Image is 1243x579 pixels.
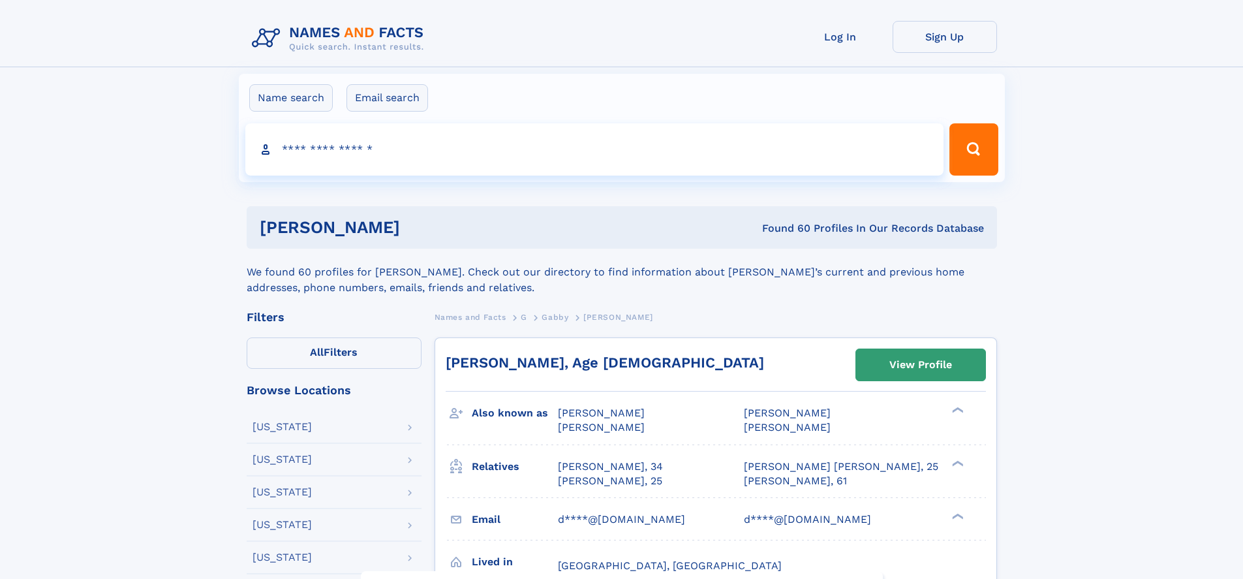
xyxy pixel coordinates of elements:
span: G [521,313,527,322]
div: ❯ [949,459,964,467]
a: [PERSON_NAME], 61 [744,474,847,488]
span: [PERSON_NAME] [744,407,831,419]
a: View Profile [856,349,985,381]
a: [PERSON_NAME], Age [DEMOGRAPHIC_DATA] [446,354,764,371]
div: ❯ [949,406,964,415]
h3: Also known as [472,402,558,424]
img: Logo Names and Facts [247,21,435,56]
input: search input [245,123,944,176]
a: G [521,309,527,325]
a: [PERSON_NAME], 34 [558,460,663,474]
div: [US_STATE] [253,454,312,465]
h3: Relatives [472,456,558,478]
div: View Profile [889,350,952,380]
h3: Lived in [472,551,558,573]
div: Filters [247,311,422,323]
span: [PERSON_NAME] [558,421,645,433]
div: We found 60 profiles for [PERSON_NAME]. Check out our directory to find information about [PERSON... [247,249,997,296]
a: Gabby [542,309,568,325]
label: Filters [247,337,422,369]
button: Search Button [949,123,998,176]
div: Browse Locations [247,384,422,396]
div: [US_STATE] [253,487,312,497]
span: [PERSON_NAME] [744,421,831,433]
h1: [PERSON_NAME] [260,219,581,236]
a: [PERSON_NAME] [PERSON_NAME], 25 [744,460,938,474]
a: Names and Facts [435,309,506,325]
span: All [310,346,324,358]
a: Sign Up [893,21,997,53]
span: Gabby [542,313,568,322]
span: [PERSON_NAME] [558,407,645,419]
a: [PERSON_NAME], 25 [558,474,662,488]
label: Name search [249,84,333,112]
div: [US_STATE] [253,422,312,432]
div: Found 60 Profiles In Our Records Database [581,221,984,236]
div: [US_STATE] [253,520,312,530]
h3: Email [472,509,558,531]
label: Email search [346,84,428,112]
a: Log In [788,21,893,53]
span: [PERSON_NAME] [583,313,653,322]
span: [GEOGRAPHIC_DATA], [GEOGRAPHIC_DATA] [558,559,782,572]
div: [US_STATE] [253,552,312,563]
div: ❯ [949,512,964,520]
